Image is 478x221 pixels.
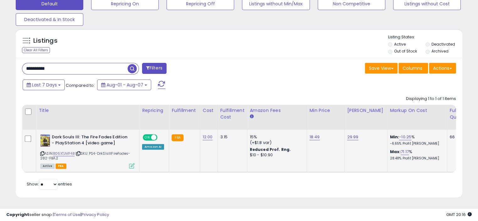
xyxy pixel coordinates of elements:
a: -10.25 [399,134,411,140]
label: Out of Stock [394,48,417,54]
b: Min: [390,134,399,140]
span: | SKU: PS4-DrkSlsIIIFireFades-282-FBA.2 [40,151,130,160]
b: Reduced Prof. Rng. [250,147,291,152]
div: $10 - $10.90 [250,152,302,158]
span: Compared to: [66,82,95,88]
span: OFF [157,135,167,140]
small: Amazon Fees. [250,114,254,119]
div: Amazon AI [142,144,164,150]
span: All listings currently available for purchase on Amazon [40,163,55,169]
button: Save View [365,63,398,74]
b: Dark Souls III: The Fire Fades Edition - PlayStation 4 [video game] [52,134,128,147]
div: Fulfillment Cost [220,107,244,120]
div: Fulfillable Quantity [450,107,471,120]
label: Archived [431,48,448,54]
div: [PERSON_NAME] [347,107,385,114]
a: B06XTJMF4B [53,151,74,156]
a: 71.17 [401,149,409,155]
span: FBA [56,163,66,169]
div: % [390,149,442,161]
button: Filters [142,63,167,74]
th: The percentage added to the cost of goods (COGS) that forms the calculator for Min & Max prices. [387,105,447,130]
a: Terms of Use [54,212,80,218]
button: Columns [398,63,428,74]
div: Min Price [310,107,342,114]
a: 18.49 [310,134,320,140]
span: Columns [403,65,422,71]
button: Actions [429,63,456,74]
div: ASIN: [40,134,135,168]
p: 28.48% Profit [PERSON_NAME] [390,156,442,161]
div: Markup on Cost [390,107,444,114]
button: Last 7 Days [23,80,65,90]
a: 29.99 [347,134,359,140]
button: Aug-01 - Aug-07 [97,80,151,90]
div: Cost [203,107,215,114]
div: Fulfillment [172,107,197,114]
span: Aug-01 - Aug-07 [107,82,143,88]
label: Active [394,41,406,47]
h5: Listings [33,36,58,45]
div: Displaying 1 to 1 of 1 items [406,96,456,102]
p: Listing States: [388,34,462,40]
span: 2025-08-15 20:16 GMT [446,212,472,218]
span: Show: entries [27,181,72,187]
label: Deactivated [431,41,455,47]
small: FBA [172,134,183,141]
div: Clear All Filters [22,47,50,53]
div: seller snap | | [6,212,109,218]
div: Amazon Fees [250,107,304,114]
b: Max: [390,149,401,155]
p: -6.65% Profit [PERSON_NAME] [390,141,442,146]
strong: Copyright [6,212,29,218]
span: Last 7 Days [32,82,57,88]
div: Repricing [142,107,166,114]
div: Title [39,107,137,114]
div: (+$1.8 var) [250,140,302,146]
a: 12.00 [203,134,213,140]
button: Deactivated & In Stock [16,13,83,26]
div: % [390,134,442,146]
a: Privacy Policy [81,212,109,218]
img: 51FK2b8VxwL._SL40_.jpg [40,134,50,147]
div: 66 [450,134,469,140]
span: ON [143,135,151,140]
div: 15% [250,134,302,140]
div: 3.15 [220,134,242,140]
